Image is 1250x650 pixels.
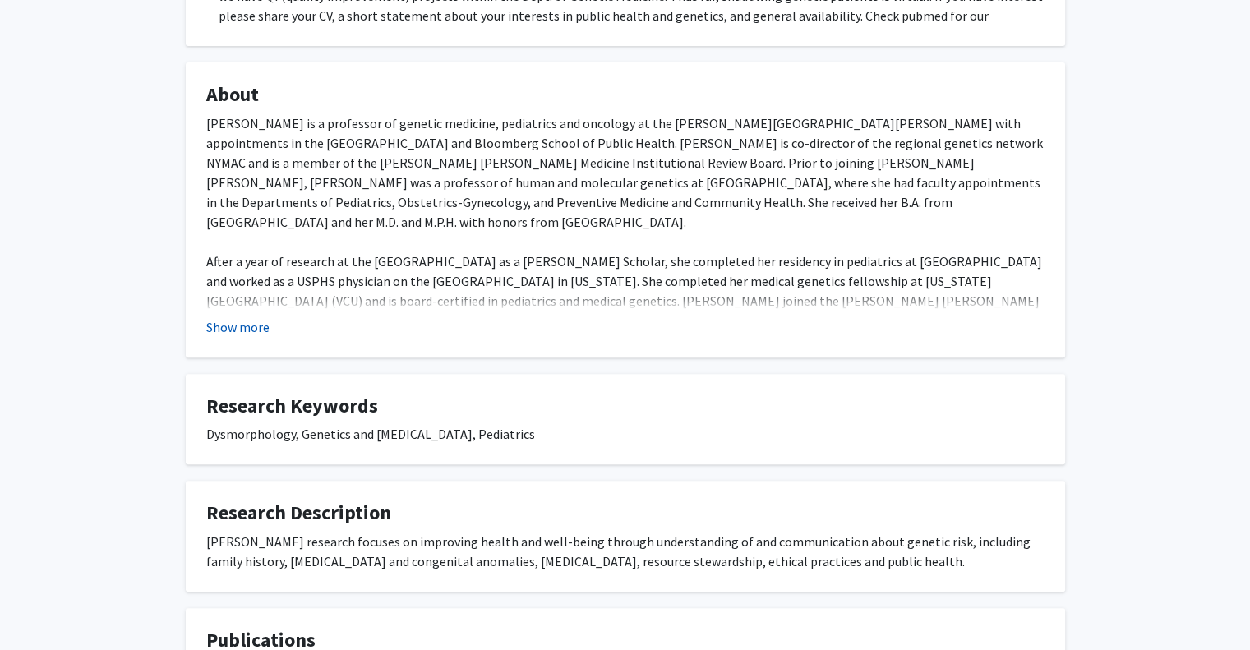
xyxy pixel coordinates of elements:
[206,113,1045,528] div: [PERSON_NAME] is a professor of genetic medicine, pediatrics and oncology at the [PERSON_NAME][GE...
[206,317,270,337] button: Show more
[206,424,1045,444] div: Dysmorphology, Genetics and [MEDICAL_DATA], Pediatrics
[206,532,1045,571] div: [PERSON_NAME] research focuses on improving health and well-being through understanding of and co...
[206,394,1045,418] h4: Research Keywords
[206,501,1045,525] h4: Research Description
[206,83,1045,107] h4: About
[12,576,70,638] iframe: Chat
